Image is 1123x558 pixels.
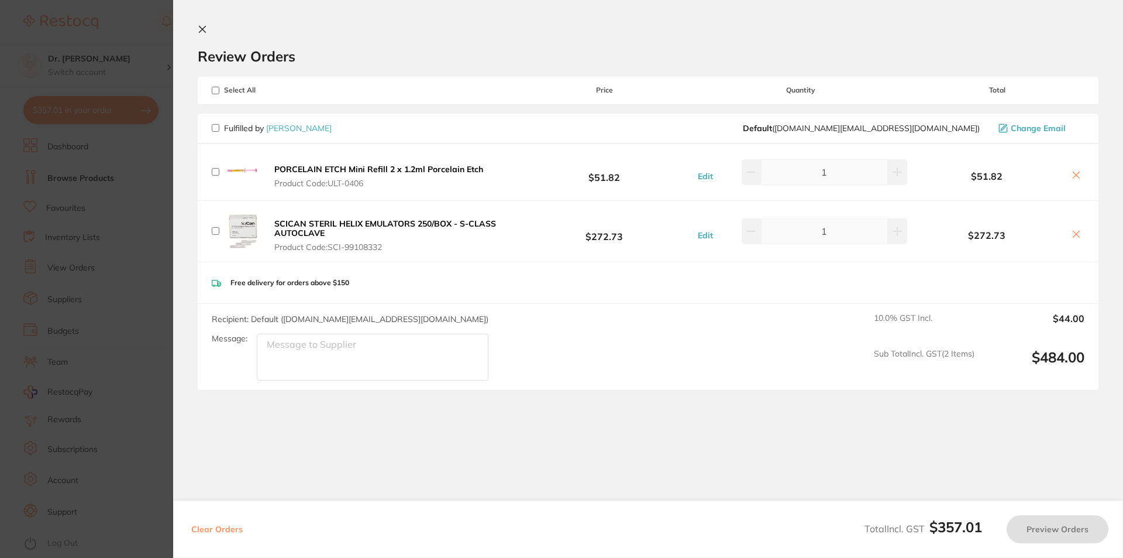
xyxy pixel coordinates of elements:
[910,86,1084,94] span: Total
[212,86,329,94] span: Select All
[517,161,691,183] b: $51.82
[694,171,716,182] button: Edit
[224,213,261,250] img: NWx5b2todw
[995,123,1084,133] button: Change Email
[266,123,332,133] a: [PERSON_NAME]
[743,123,772,133] b: Default
[274,179,483,188] span: Product Code: ULT-0406
[694,230,716,241] button: Edit
[1007,515,1108,543] button: Preview Orders
[692,86,910,94] span: Quantity
[743,124,980,133] span: customer.care@henryschein.com.au
[984,313,1084,339] output: $44.00
[212,314,488,324] span: Recipient: Default ( [DOMAIN_NAME][EMAIL_ADDRESS][DOMAIN_NAME] )
[910,171,1063,182] b: $51.82
[271,218,517,252] button: SCICAN STERIL HELIX EMULATORS 250/BOX - S-CLASS AUTOCLAVE Product Code:SCI-99108332
[212,334,247,344] label: Message:
[874,349,974,381] span: Sub Total Incl. GST ( 2 Items)
[274,218,496,238] b: SCICAN STERIL HELIX EMULATORS 250/BOX - S-CLASS AUTOCLAVE
[271,164,487,189] button: PORCELAIN ETCH Mini Refill 2 x 1.2ml Porcelain Etch Product Code:ULT-0406
[1011,124,1066,133] span: Change Email
[929,518,982,536] b: $357.01
[224,124,332,133] p: Fulfilled by
[864,523,982,535] span: Total Incl. GST
[274,164,483,174] b: PORCELAIN ETCH Mini Refill 2 x 1.2ml Porcelain Etch
[874,313,974,339] span: 10.0 % GST Incl.
[517,86,691,94] span: Price
[230,279,349,287] p: Free delivery for orders above $150
[274,242,514,252] span: Product Code: SCI-99108332
[910,230,1063,241] b: $272.73
[198,47,1098,65] h2: Review Orders
[984,349,1084,381] output: $484.00
[188,515,246,543] button: Clear Orders
[517,220,691,242] b: $272.73
[224,153,261,191] img: ajc1bTF5OA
